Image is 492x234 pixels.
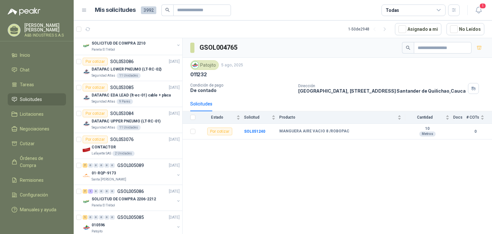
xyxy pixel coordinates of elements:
[207,128,232,135] div: Por cotizar
[20,111,44,118] span: Licitaciones
[419,131,436,137] div: Metros
[117,163,144,168] p: GSOL005089
[8,79,66,91] a: Tareas
[453,111,466,124] th: Docs
[298,84,465,88] p: Dirección
[8,204,66,216] a: Manuales y ayuda
[221,62,243,68] p: 5 ago, 2025
[169,163,180,169] p: [DATE]
[92,99,115,104] p: Seguridad Atlas
[92,92,171,98] p: DATAPAC EDA LEAD (lt-ec-01) cable + placa
[83,189,87,194] div: 7
[8,152,66,171] a: Órdenes de Compra
[8,49,66,61] a: Inicio
[83,146,90,154] img: Company Logo
[8,123,66,135] a: Negociaciones
[88,189,93,194] div: 1
[141,6,156,14] span: 3992
[110,189,115,194] div: 0
[169,111,180,117] p: [DATE]
[244,115,270,120] span: Solicitud
[24,33,66,37] p: A&B INDUSTRIES S.A.S
[298,88,465,94] p: [GEOGRAPHIC_DATA], [STREET_ADDRESS] Santander de Quilichao , Cauca
[117,99,133,104] div: 9 Pares
[83,188,181,208] a: 7 1 0 0 0 0 GSOL005086[DATE] Company LogoSOLICITUD DE COMPRA 2206-2212Panela El Trébol
[92,177,126,182] p: Santa [PERSON_NAME]
[83,110,108,117] div: Por cotizar
[92,170,116,176] p: 01-RQP-9173
[8,174,66,186] a: Remisiones
[406,46,410,50] span: search
[92,222,105,228] p: 010596
[24,23,66,32] p: [PERSON_NAME] [PERSON_NAME]
[88,163,93,168] div: 0
[83,172,90,180] img: Company Logo
[94,163,98,168] div: 0
[169,85,180,91] p: [DATE]
[405,111,453,124] th: Cantidad
[279,115,396,120] span: Producto
[466,111,492,124] th: # COTs
[190,88,293,93] p: De contado
[110,59,134,64] p: SOL053086
[8,108,66,120] a: Licitaciones
[117,125,141,130] div: 11 Unidades
[92,151,111,156] p: Lafayette SAS
[99,189,104,194] div: 0
[92,73,115,78] p: Seguridad Atlas
[74,81,182,107] a: Por cotizarSOL053085[DATE] Company LogoDATAPAC EDA LEAD (lt-ec-01) cable + placaSeguridad Atlas9 ...
[20,206,56,213] span: Manuales y ayuda
[92,196,156,202] p: SOLICITUD DE COMPRA 2206-2212
[83,224,90,231] img: Company Logo
[74,55,182,81] a: Por cotizarSOL053086[DATE] Company LogoDATAPAC LOWER PNEUMO (LT-RC-02)Seguridad Atlas11 Unidades
[110,111,134,116] p: SOL053084
[386,7,399,14] div: Todas
[83,32,181,52] a: 3 1 0 0 0 0 GSOL005097[DATE] Company LogoSOLICITUD DE COMPRA 2210Panela El Trébol
[20,81,34,88] span: Tareas
[244,129,265,134] b: SOL051240
[169,59,180,65] p: [DATE]
[169,188,180,195] p: [DATE]
[169,214,180,221] p: [DATE]
[92,125,115,130] p: Seguridad Atlas
[74,107,182,133] a: Por cotizarSOL053084[DATE] Company LogoDATAPAC UPPER PNEUMO (LT-RC-01)Seguridad Atlas11 Unidades
[192,62,199,69] img: Company Logo
[8,189,66,201] a: Configuración
[110,163,115,168] div: 0
[190,60,219,70] div: Patojito
[117,215,144,220] p: GSOL005085
[92,144,116,150] p: CONTACTOR
[74,133,182,159] a: Por cotizarSOL053076[DATE] Company LogoCONTACTORLafayette SAS2 Unidades
[104,163,109,168] div: 0
[92,66,161,72] p: DATAPAC LOWER PNEUMO (LT-RC-02)
[110,215,115,220] div: 0
[479,3,486,9] span: 1
[92,47,115,52] p: Panela El Trébol
[244,111,279,124] th: Solicitud
[95,5,136,15] h1: Mis solicitudes
[466,129,484,135] b: 0
[8,93,66,105] a: Solicitudes
[190,100,212,107] div: Solicitudes
[83,120,90,128] img: Company Logo
[199,111,244,124] th: Estado
[104,189,109,194] div: 0
[92,203,115,208] p: Panela El Trébol
[169,137,180,143] p: [DATE]
[348,24,390,34] div: 1 - 50 de 2948
[20,140,35,147] span: Cotizar
[92,118,160,124] p: DATAPAC UPPER PNEUMO (LT-RC-01)
[83,42,90,50] img: Company Logo
[112,151,135,156] div: 2 Unidades
[20,155,60,169] span: Órdenes de Compra
[405,126,449,131] b: 10
[99,163,104,168] div: 0
[20,191,48,198] span: Configuración
[466,115,479,120] span: # COTs
[83,162,181,182] a: 7 0 0 0 0 0 GSOL005089[DATE] Company Logo01-RQP-9173Santa [PERSON_NAME]
[88,215,93,220] div: 0
[279,129,349,134] b: MANGUERA AIRE VACIO 8 /ROBOPAC
[165,8,170,12] span: search
[8,138,66,150] a: Cotizar
[83,163,87,168] div: 7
